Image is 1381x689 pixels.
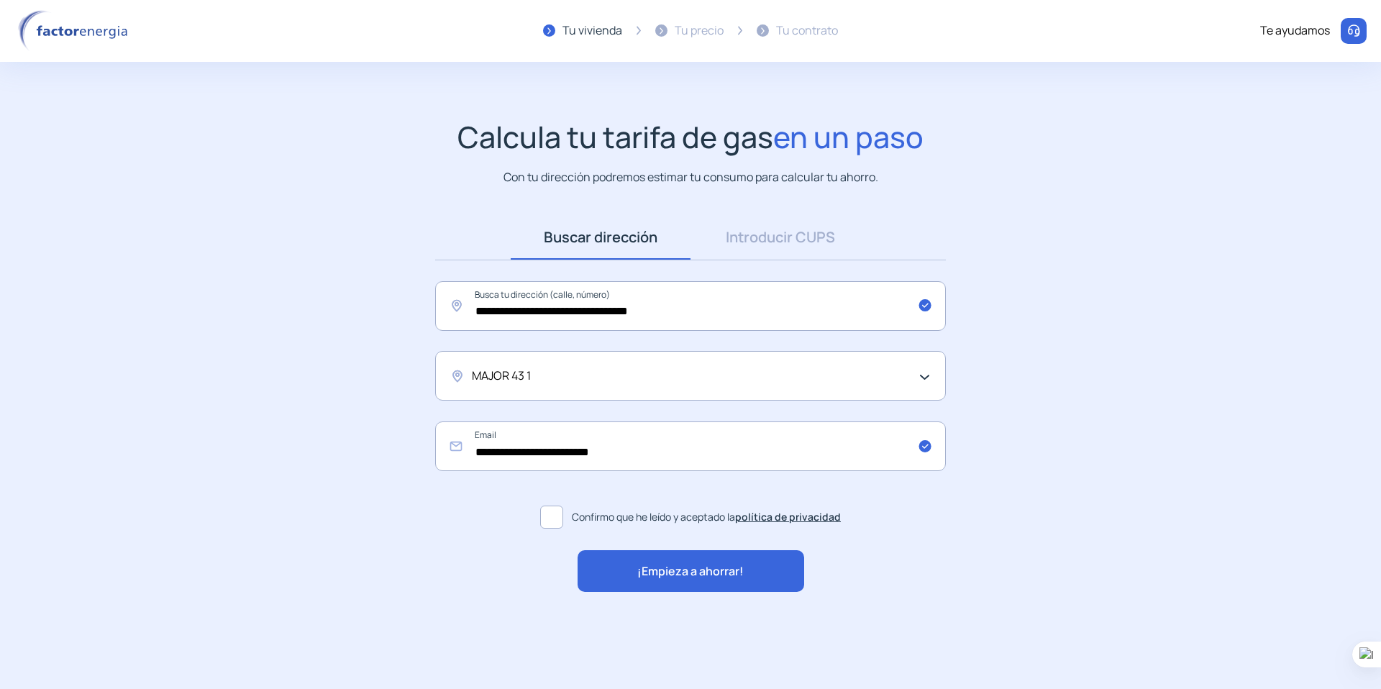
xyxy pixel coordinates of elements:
[472,367,531,385] span: MAJOR 43 1
[1346,24,1361,38] img: llamar
[1260,22,1330,40] div: Te ayudamos
[503,168,878,186] p: Con tu dirección podremos estimar tu consumo para calcular tu ahorro.
[776,22,838,40] div: Tu contrato
[14,10,137,52] img: logo factor
[735,510,841,524] a: política de privacidad
[457,119,924,155] h1: Calcula tu tarifa de gas
[562,22,622,40] div: Tu vivienda
[690,215,870,260] a: Introducir CUPS
[572,509,841,525] span: Confirmo que he leído y aceptado la
[511,215,690,260] a: Buscar dirección
[675,22,724,40] div: Tu precio
[773,117,924,157] span: en un paso
[637,562,744,581] span: ¡Empieza a ahorrar!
